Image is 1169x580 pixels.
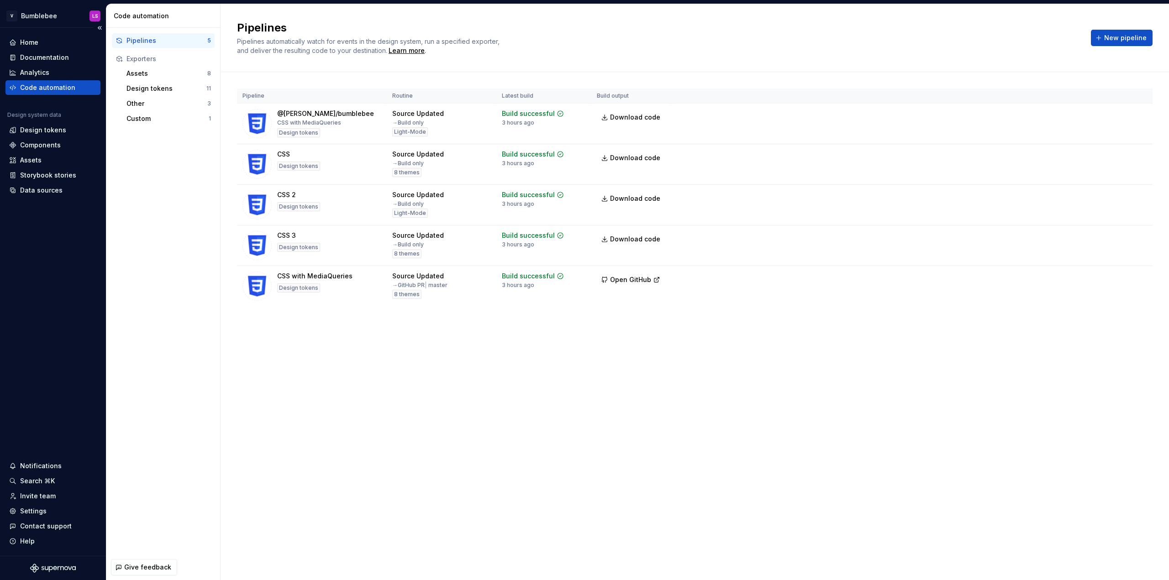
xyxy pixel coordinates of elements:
span: Download code [610,235,660,244]
div: 11 [206,85,211,92]
div: 3 hours ago [502,119,534,126]
span: Download code [610,194,660,203]
div: Search ⌘K [20,476,55,486]
button: Notifications [5,459,100,473]
div: Bumblebee [21,11,57,21]
th: Routine [387,89,496,104]
div: 3 hours ago [502,241,534,248]
div: Design tokens [126,84,206,93]
span: Pipelines automatically watch for events in the design system, run a specified exporter, and deli... [237,37,501,54]
div: Source Updated [392,109,444,118]
button: Pipelines5 [112,33,215,48]
div: Source Updated [392,150,444,159]
div: Custom [126,114,209,123]
div: Build successful [502,150,555,159]
div: Code automation [114,11,216,21]
div: 3 hours ago [502,200,534,208]
a: Download code [597,190,666,207]
div: Assets [20,156,42,165]
button: Collapse sidebar [93,21,106,34]
svg: Supernova Logo [30,564,76,573]
span: . [387,47,426,54]
div: Pipelines [126,36,207,45]
div: Components [20,141,61,150]
button: Assets8 [123,66,215,81]
div: Source Updated [392,190,444,199]
a: Download code [597,109,666,125]
div: CSS with MediaQueries [277,272,353,281]
a: Open GitHub [597,277,664,285]
div: Source Updated [392,231,444,240]
div: Settings [20,507,47,516]
a: Settings [5,504,100,518]
div: Home [20,38,38,47]
div: → Build only [392,119,424,126]
div: Help [20,537,35,546]
a: Download code [597,150,666,166]
th: Latest build [496,89,591,104]
div: Contact support [20,522,72,531]
div: Assets [126,69,207,78]
a: Documentation [5,50,100,65]
button: Design tokens11 [123,81,215,96]
div: Design system data [7,111,61,119]
span: Give feedback [124,563,171,572]
div: Light-Mode [392,127,428,136]
a: Learn more [389,46,425,55]
button: Search ⌘K [5,474,100,488]
div: → Build only [392,241,424,248]
span: 8 themes [394,169,420,176]
a: Components [5,138,100,152]
div: Source Updated [392,272,444,281]
div: 3 hours ago [502,160,534,167]
button: New pipeline [1091,30,1153,46]
div: Exporters [126,54,211,63]
span: Download code [610,113,660,122]
th: Build output [591,89,672,104]
h2: Pipelines [237,21,1080,35]
div: Design tokens [277,243,320,252]
div: Design tokens [277,202,320,211]
div: CSS with MediaQueries [277,119,341,126]
div: 1 [209,115,211,122]
span: Download code [610,153,660,162]
a: Download code [597,231,666,247]
button: Custom1 [123,111,215,126]
a: Assets [5,153,100,167]
div: Documentation [20,53,69,62]
div: CSS 2 [277,190,296,199]
div: 3 [207,100,211,107]
div: Other [126,99,207,108]
button: Open GitHub [597,272,664,288]
a: Analytics [5,65,100,80]
th: Pipeline [237,89,387,104]
span: New pipeline [1104,33,1147,42]
div: Invite team [20,491,56,501]
a: Storybook stories [5,168,100,183]
div: 3 hours ago [502,282,534,289]
div: → GitHub PR master [392,282,448,289]
a: Code automation [5,80,100,95]
span: Open GitHub [610,275,651,284]
div: @[PERSON_NAME]/bumblebee [277,109,374,118]
div: 5 [207,37,211,44]
span: | [425,282,427,288]
div: Light-Mode [392,209,428,218]
a: Design tokens [5,123,100,137]
button: Contact support [5,519,100,533]
div: → Build only [392,160,424,167]
button: Give feedback [111,559,177,575]
div: LS [92,12,98,20]
div: Notifications [20,461,62,470]
button: Other3 [123,96,215,111]
div: Build successful [502,190,555,199]
div: CSS [277,150,290,159]
a: Invite team [5,489,100,503]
